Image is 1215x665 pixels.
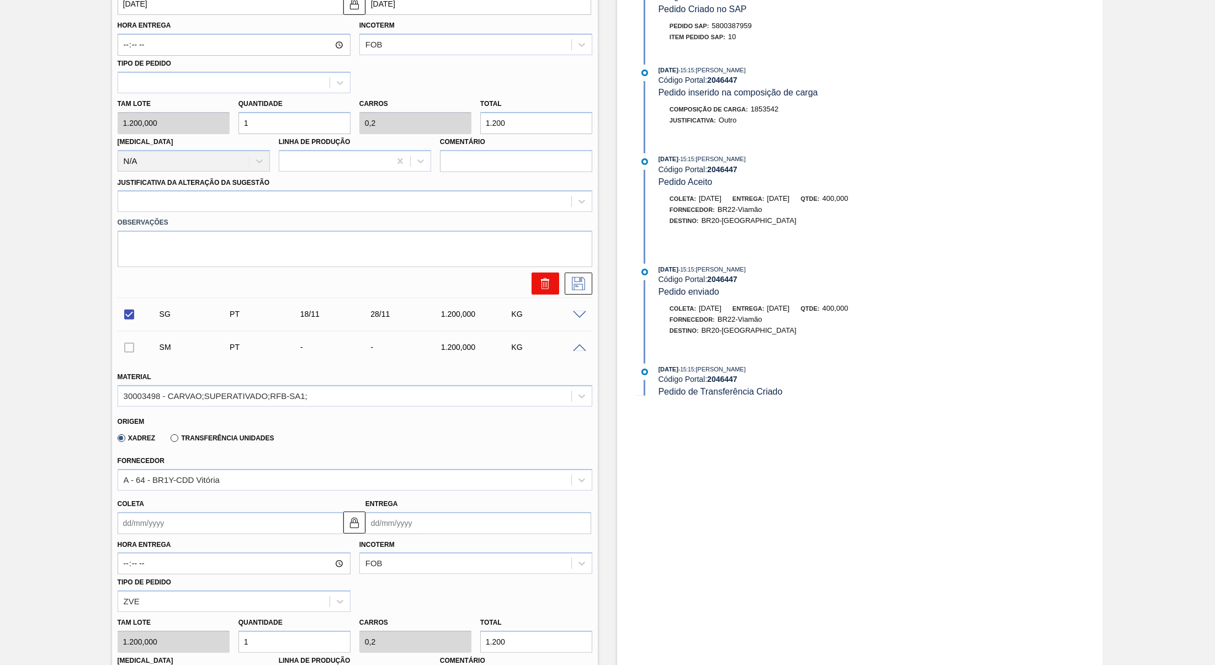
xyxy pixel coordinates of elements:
span: [DATE] [699,304,721,312]
span: BR20-[GEOGRAPHIC_DATA] [702,216,797,225]
div: A - 64 - BR1Y-CDD Vitória [124,475,220,485]
div: Salvar Sugestão [559,273,592,295]
span: BR22-Viamão [718,205,762,214]
div: ZVE [124,597,140,607]
img: atual [641,269,648,275]
div: KG [508,343,588,352]
span: BR20-[GEOGRAPHIC_DATA] [702,326,797,334]
label: Quantidade [238,619,283,626]
img: atual [641,70,648,76]
label: Justificativa da Alteração da Sugestão [118,179,270,187]
span: 10 [728,33,736,41]
div: KG [508,310,588,318]
span: Coleta: [670,305,696,312]
label: [MEDICAL_DATA] [118,138,173,146]
span: - 15:15 [678,156,694,162]
span: : [PERSON_NAME] [694,67,746,73]
span: Coleta: [670,195,696,202]
input: dd/mm/yyyy [118,512,343,534]
span: Qtde: [800,305,819,312]
span: BR22-Viamão [718,315,762,323]
span: [DATE] [659,266,678,273]
img: locked [348,516,361,529]
div: Excluir Sugestão [526,273,559,295]
span: Outro [719,116,737,124]
label: Incoterm [359,22,395,29]
span: Composição de Carga : [670,106,748,113]
span: Pedido de Transferência Criado [659,387,783,396]
label: Total [480,100,502,108]
div: - [368,343,447,352]
span: Pedido inserido na composição de carga [659,88,818,97]
span: 5800387959 [712,22,752,30]
span: [DATE] [767,194,789,203]
label: Entrega [365,500,398,508]
div: Pedido de Transferência [227,343,306,352]
label: Tipo de pedido [118,60,171,67]
div: 28/11/2025 [368,310,447,318]
label: Quantidade [238,100,283,108]
span: - 15:15 [678,366,694,373]
label: Origem [118,418,145,425]
span: : [PERSON_NAME] [694,266,746,273]
span: [DATE] [699,194,721,203]
div: - [298,343,377,352]
div: 30003498 - CARVAO;SUPERATIVADO;RFB-SA1; [124,391,307,401]
label: Tam lote [118,96,230,112]
label: Total [480,619,502,626]
span: [DATE] [659,67,678,73]
label: [MEDICAL_DATA] [118,657,173,664]
label: Material [118,373,151,381]
img: atual [641,369,648,375]
span: Entrega: [733,305,764,312]
button: locked [343,512,365,534]
label: Incoterm [359,541,395,549]
span: 400,000 [823,194,848,203]
label: Tam lote [118,615,230,631]
span: - 15:15 [678,67,694,73]
label: Tipo de pedido [118,578,171,586]
label: Carros [359,619,388,626]
strong: 2046447 [707,275,738,284]
div: FOB [365,40,383,50]
span: Pedido Aceito [659,177,713,187]
label: Carros [359,100,388,108]
div: Código Portal: [659,165,921,174]
span: Qtde: [800,195,819,202]
span: 400,000 [823,304,848,312]
span: [DATE] [659,366,678,373]
span: Pedido SAP: [670,23,709,29]
span: Pedido Criado no SAP [659,4,747,14]
span: Destino: [670,327,699,334]
label: Linha de Produção [279,657,351,664]
span: Item pedido SAP: [670,34,725,40]
strong: 2046447 [707,165,738,174]
label: Transferência Unidades [171,434,274,442]
label: Observações [118,215,592,231]
span: Pedido enviado [659,287,719,296]
span: - 15:15 [678,267,694,273]
span: Justificativa: [670,117,716,124]
span: Destino: [670,217,699,224]
div: FOB [365,559,383,568]
strong: 2046447 [707,76,738,84]
label: Fornecedor [118,457,165,465]
div: Sugestão Manual [157,343,236,352]
label: Hora Entrega [118,537,351,553]
label: Hora Entrega [118,18,351,34]
span: Fornecedor: [670,206,715,213]
span: 1853542 [751,105,779,113]
label: Xadrez [118,434,156,442]
div: 18/11/2025 [298,310,377,318]
div: Código Portal: [659,375,921,384]
span: Entrega: [733,195,764,202]
strong: 2046447 [707,375,738,384]
input: dd/mm/yyyy [365,512,591,534]
div: Sugestão Criada [157,310,236,318]
span: [DATE] [659,156,678,162]
img: atual [641,158,648,165]
div: 1.200,000 [438,310,518,318]
div: Código Portal: [659,275,921,284]
div: Pedido de Transferência [227,310,306,318]
span: Fornecedor: [670,316,715,323]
